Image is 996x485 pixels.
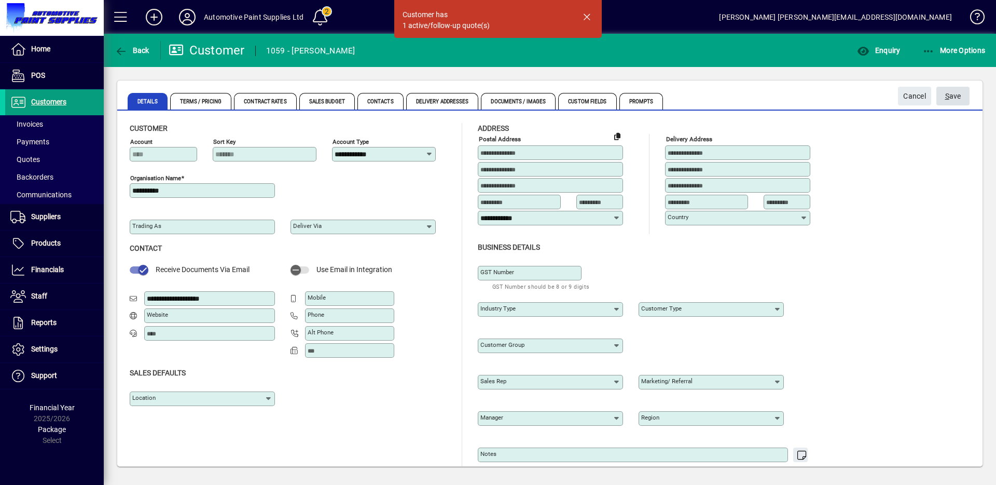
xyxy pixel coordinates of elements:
mat-hint: GST Number should be 8 or 9 digits [492,280,590,292]
span: Custom Fields [558,93,616,110]
div: Automotive Paint Supplies Ltd [204,9,303,25]
span: Reports [31,318,57,327]
div: [PERSON_NAME] [PERSON_NAME][EMAIL_ADDRESS][DOMAIN_NAME] [719,9,952,25]
span: Payments [10,138,49,146]
mat-label: Marketing/ Referral [641,378,693,385]
span: Sales defaults [130,369,186,377]
button: Profile [171,8,204,26]
span: Suppliers [31,212,61,221]
span: Contact [130,244,162,252]
span: Staff [31,292,47,300]
mat-label: Customer type [641,305,682,312]
mat-label: Account Type [333,138,369,145]
mat-label: Industry type [480,305,516,312]
a: Quotes [5,151,104,168]
span: Address [478,124,509,132]
mat-label: Mobile [308,294,326,301]
mat-label: Phone [308,311,324,318]
a: Staff [5,284,104,309]
a: Suppliers [5,204,104,230]
span: Receive Documents Via Email [156,265,250,274]
span: Contacts [357,93,404,110]
span: POS [31,71,45,79]
div: Customer [169,42,245,59]
a: Settings [5,336,104,362]
span: Package [38,425,66,434]
a: Reports [5,310,104,336]
span: Contract Rates [234,93,296,110]
a: Products [5,231,104,257]
span: Terms / Pricing [170,93,232,110]
span: Back [115,46,149,55]
mat-label: Customer group [480,341,524,348]
span: Sales Budget [299,93,355,110]
a: Financials [5,257,104,283]
mat-label: Manager [480,414,503,421]
mat-label: Account [130,138,153,145]
span: More Options [922,46,986,55]
a: Invoices [5,115,104,133]
span: Home [31,45,50,53]
span: Delivery Addresses [406,93,479,110]
button: Back [112,41,152,60]
span: Backorders [10,173,53,181]
span: ave [945,88,961,105]
span: Details [128,93,168,110]
span: Settings [31,345,58,353]
span: Invoices [10,120,43,128]
span: S [945,92,949,100]
a: Knowledge Base [962,2,983,36]
mat-label: Country [668,213,688,221]
a: Payments [5,133,104,151]
mat-label: Sales rep [480,378,506,385]
a: Backorders [5,168,104,186]
button: Enquiry [854,41,903,60]
span: Prompts [619,93,663,110]
span: Cancel [903,88,926,105]
mat-label: GST Number [480,268,514,276]
mat-hint: Use 'Enter' to start a new line [721,462,802,474]
button: Save [936,87,970,105]
span: Documents / Images [481,93,556,110]
a: Communications [5,186,104,204]
a: Home [5,36,104,62]
span: Communications [10,191,72,199]
span: Financial Year [30,403,75,412]
span: Financials [31,265,64,274]
span: Use Email in Integration [316,265,392,274]
span: Customer [130,124,168,132]
div: 1059 - [PERSON_NAME] [266,43,355,59]
a: POS [5,63,104,89]
mat-label: Organisation name [130,174,181,182]
mat-label: Deliver via [293,222,322,230]
mat-label: Website [147,311,168,318]
mat-label: Trading as [132,222,161,230]
mat-label: Location [132,394,156,401]
span: Customers [31,98,66,106]
span: Business details [478,243,540,251]
span: Quotes [10,155,40,164]
span: Products [31,239,61,247]
span: Enquiry [857,46,900,55]
mat-label: Region [641,414,659,421]
a: Support [5,363,104,389]
button: Copy to Delivery address [609,128,626,144]
span: Support [31,371,57,380]
app-page-header-button: Back [104,41,161,60]
mat-label: Sort key [213,138,236,145]
mat-label: Alt Phone [308,329,334,336]
mat-label: Notes [480,450,496,457]
button: Cancel [898,87,931,105]
button: Add [137,8,171,26]
button: More Options [920,41,988,60]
